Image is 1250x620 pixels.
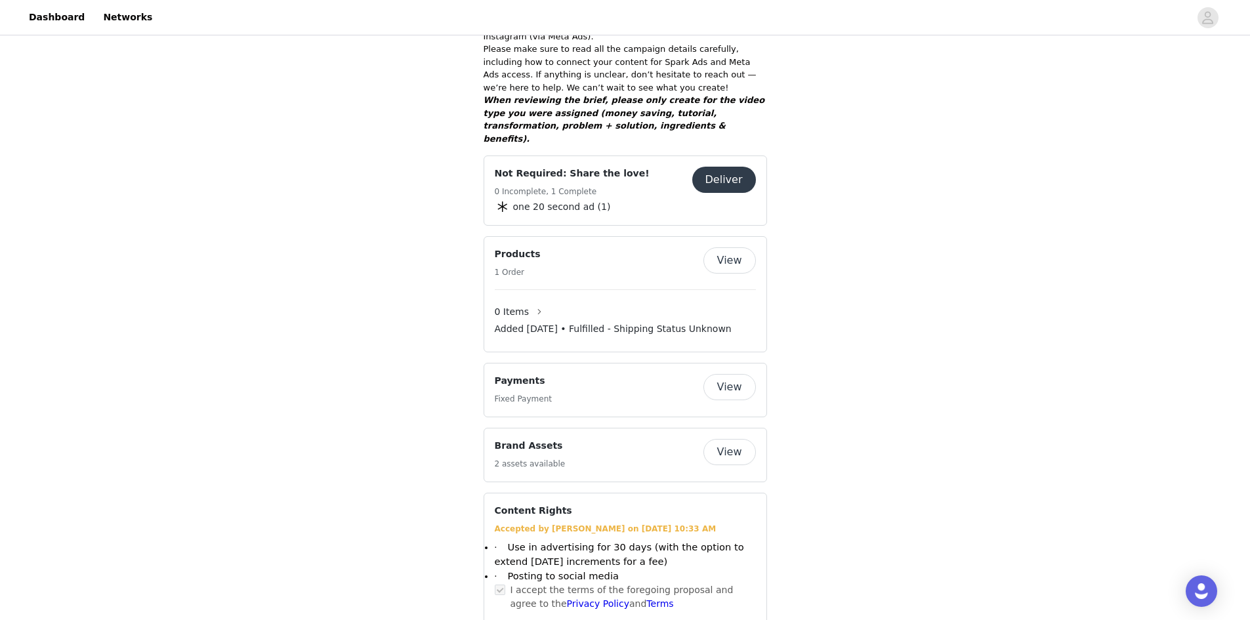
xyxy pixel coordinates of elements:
[508,570,619,581] span: Posting to social media
[495,322,732,336] span: Added [DATE] • Fulfilled - Shipping Status Unknown
[1201,7,1214,28] div: avatar
[495,266,541,278] h5: 1 Order
[495,167,650,180] h4: Not Required: Share the love!
[567,598,629,609] a: Privacy Policy
[484,95,765,144] strong: When reviewing the brief, please only create for the video type you were assigned (money saving, ...
[495,523,756,535] div: Accepted by [PERSON_NAME] on [DATE] 10:33 AM
[495,247,541,261] h4: Products
[495,186,650,197] h5: 0 Incomplete, 1 Complete
[1186,575,1217,607] div: Open Intercom Messenger
[495,541,744,567] span: Use in advertising for 30 days (with the option to extend [DATE] increments for a fee)
[21,3,93,32] a: Dashboard
[495,439,566,453] h4: Brand Assets
[484,363,767,417] div: Payments
[95,3,160,32] a: Networks
[703,247,756,274] button: View
[484,155,767,226] div: Not Required: Share the love!
[703,439,756,465] button: View
[513,200,611,214] span: one 20 second ad (1)
[495,504,572,518] h4: Content Rights
[495,458,566,470] h5: 2 assets available
[495,374,552,388] h4: Payments
[484,236,767,352] div: Products
[703,374,756,400] button: View
[510,583,756,611] p: I accept the terms of the foregoing proposal and agree to the and
[484,428,767,482] div: Brand Assets
[495,542,508,552] span: ·
[495,393,552,405] h5: Fixed Payment
[692,167,756,193] button: Deliver
[484,43,767,94] p: Please make sure to read all the campaign details carefully, including how to connect your conten...
[495,571,508,581] span: ·
[495,305,530,319] span: 0 Items
[646,598,673,609] a: Terms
